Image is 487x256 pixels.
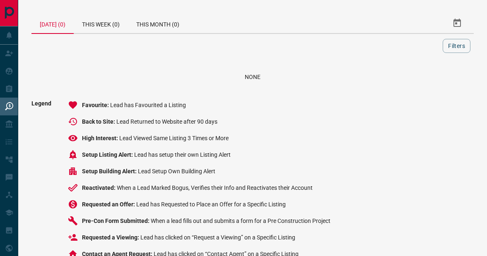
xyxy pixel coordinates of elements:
[116,118,217,125] span: Lead Returned to Website after 90 days
[41,74,464,80] div: None
[31,13,74,34] div: [DATE] (0)
[82,201,136,208] span: Requested an Offer
[82,218,151,224] span: Pre-Con Form Submitted
[82,118,116,125] span: Back to Site
[82,151,134,158] span: Setup Listing Alert
[443,39,470,53] button: Filters
[119,135,229,141] span: Lead Viewed Same Listing 3 Times or More
[134,151,231,158] span: Lead has setup their own Listing Alert
[447,13,467,33] button: Select Date Range
[128,13,188,33] div: This Month (0)
[82,168,138,175] span: Setup Building Alert
[82,102,110,108] span: Favourite
[74,13,128,33] div: This Week (0)
[110,102,186,108] span: Lead has Favourited a Listing
[138,168,215,175] span: Lead Setup Own Building Alert
[136,201,286,208] span: Lead has Requested to Place an Offer for a Specific Listing
[82,135,119,141] span: High Interest
[117,184,313,191] span: When a Lead Marked Bogus, Verifies their Info and Reactivates their Account
[151,218,330,224] span: When a lead fills out and submits a form for a Pre Construction Project
[140,234,295,241] span: Lead has clicked on “Request a Viewing” on a Specific Listing
[82,234,140,241] span: Requested a Viewing
[82,184,117,191] span: Reactivated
